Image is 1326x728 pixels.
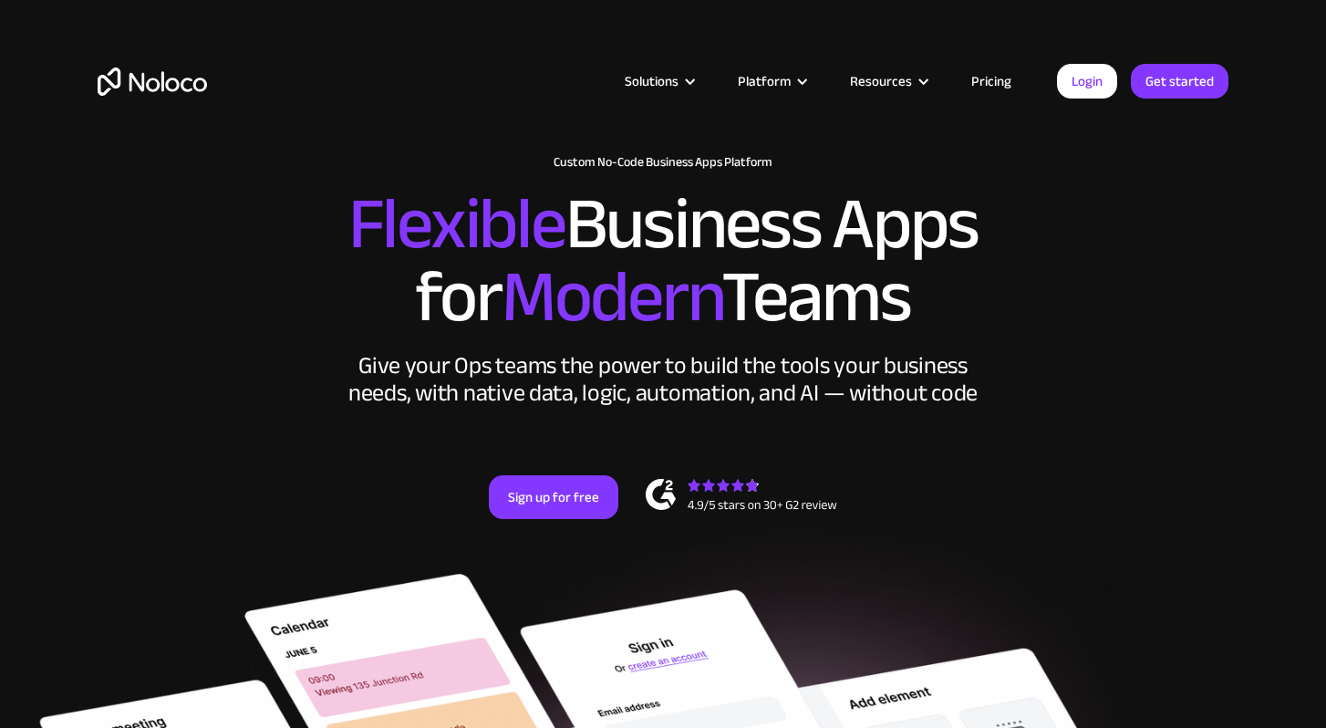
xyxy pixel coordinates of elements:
[1131,64,1228,99] a: Get started
[738,69,791,93] div: Platform
[850,69,912,93] div: Resources
[489,475,618,519] a: Sign up for free
[625,69,679,93] div: Solutions
[98,68,207,96] a: home
[827,69,948,93] div: Resources
[602,69,715,93] div: Solutions
[715,69,827,93] div: Platform
[348,156,565,292] span: Flexible
[948,69,1034,93] a: Pricing
[1057,64,1117,99] a: Login
[344,352,982,407] div: Give your Ops teams the power to build the tools your business needs, with native data, logic, au...
[502,229,721,365] span: Modern
[98,188,1228,334] h2: Business Apps for Teams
